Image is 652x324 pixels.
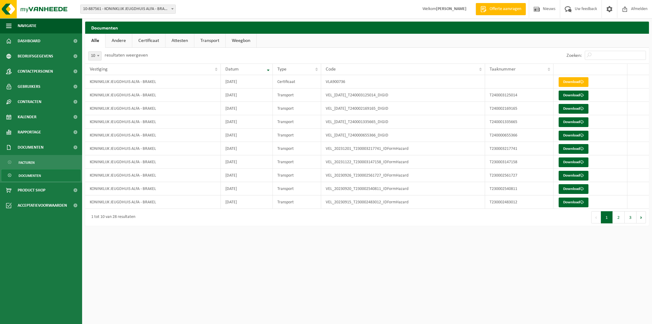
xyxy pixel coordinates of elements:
td: Transport [273,195,321,209]
button: Next [636,211,646,223]
span: Kalender [18,109,36,125]
td: VEL_20230915_T230002483012_IDFormHazard [321,195,485,209]
td: Transport [273,129,321,142]
span: Documenten [18,140,43,155]
td: KONINKLIJK JEUGDHUIS ALFA - BRAKEL [85,129,221,142]
span: 10-887561 - KONINKLIJK JEUGDHUIS ALFA - BRAKEL [80,5,176,14]
td: KONINKLIJK JEUGDHUIS ALFA - BRAKEL [85,155,221,169]
a: Download [559,117,588,127]
span: Navigatie [18,18,36,33]
a: Download [559,104,588,114]
td: [DATE] [221,182,273,195]
span: Code [326,67,336,72]
td: [DATE] [221,75,273,88]
td: [DATE] [221,155,273,169]
td: [DATE] [221,88,273,102]
a: Download [559,198,588,207]
td: VEL_[DATE]_T240002169165_DIGID [321,102,485,115]
td: T230003147158 [485,155,553,169]
span: Documenten [19,170,41,181]
label: resultaten weergeven [105,53,148,58]
td: T230002483012 [485,195,553,209]
span: 10 [88,52,101,60]
td: VEL_[DATE]_T240000655366_DIGID [321,129,485,142]
td: Transport [273,142,321,155]
button: 1 [601,211,613,223]
span: Type [277,67,286,72]
a: Transport [194,34,225,48]
span: Bedrijfsgegevens [18,49,53,64]
td: Transport [273,88,321,102]
a: Alle [85,34,105,48]
span: Dashboard [18,33,40,49]
td: VEL_20230926_T230002561727_IDFormHazard [321,169,485,182]
td: KONINKLIJK JEUGDHUIS ALFA - BRAKEL [85,115,221,129]
td: [DATE] [221,142,273,155]
label: Zoeken: [567,53,582,58]
span: Offerte aanvragen [488,6,523,12]
td: [DATE] [221,129,273,142]
td: [DATE] [221,195,273,209]
span: Rapportage [18,125,41,140]
td: [DATE] [221,169,273,182]
a: Download [559,131,588,140]
td: Transport [273,115,321,129]
a: Download [559,144,588,154]
td: Transport [273,102,321,115]
td: Certificaat [273,75,321,88]
td: Transport [273,182,321,195]
button: Previous [591,211,601,223]
a: Offerte aanvragen [476,3,526,15]
strong: [PERSON_NAME] [436,7,466,11]
td: KONINKLIJK JEUGDHUIS ALFA - BRAKEL [85,75,221,88]
td: VLA900736 [321,75,485,88]
div: 1 tot 10 van 28 resultaten [88,212,135,223]
td: VEL_20231201_T230003217741_IDFormHazard [321,142,485,155]
td: T230003217741 [485,142,553,155]
td: KONINKLIJK JEUGDHUIS ALFA - BRAKEL [85,142,221,155]
a: Download [559,171,588,181]
span: 10 [88,51,102,60]
span: Product Shop [18,183,45,198]
td: KONINKLIJK JEUGDHUIS ALFA - BRAKEL [85,182,221,195]
a: Weegbon [226,34,256,48]
td: T230002540811 [485,182,553,195]
td: KONINKLIJK JEUGDHUIS ALFA - BRAKEL [85,169,221,182]
td: VEL_[DATE]_T240001335665_DIGID [321,115,485,129]
td: [DATE] [221,102,273,115]
h2: Documenten [85,22,649,33]
span: Vestiging [90,67,108,72]
td: T240000655366 [485,129,553,142]
a: Download [559,157,588,167]
td: T230002561727 [485,169,553,182]
td: T240001335665 [485,115,553,129]
span: Contracten [18,94,41,109]
a: Download [559,77,588,87]
a: Documenten [2,170,81,181]
span: Gebruikers [18,79,40,94]
span: Facturen [19,157,35,168]
a: Attesten [165,34,194,48]
td: KONINKLIJK JEUGDHUIS ALFA - BRAKEL [85,102,221,115]
td: KONINKLIJK JEUGDHUIS ALFA - BRAKEL [85,88,221,102]
td: T240003125014 [485,88,553,102]
td: Transport [273,155,321,169]
a: Certificaat [132,34,165,48]
td: VEL_20231122_T230003147158_IDFormHazard [321,155,485,169]
span: Taaknummer [490,67,516,72]
td: T240002169165 [485,102,553,115]
td: [DATE] [221,115,273,129]
button: 2 [613,211,625,223]
button: 3 [625,211,636,223]
td: VEL_[DATE]_T240003125014_DIGID [321,88,485,102]
a: Andere [106,34,132,48]
span: 10-887561 - KONINKLIJK JEUGDHUIS ALFA - BRAKEL [81,5,175,13]
span: Contactpersonen [18,64,53,79]
td: VEL_20230920_T230002540811_IDFormHazard [321,182,485,195]
td: KONINKLIJK JEUGDHUIS ALFA - BRAKEL [85,195,221,209]
td: Transport [273,169,321,182]
a: Download [559,184,588,194]
a: Download [559,91,588,100]
a: Facturen [2,157,81,168]
span: Datum [225,67,239,72]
